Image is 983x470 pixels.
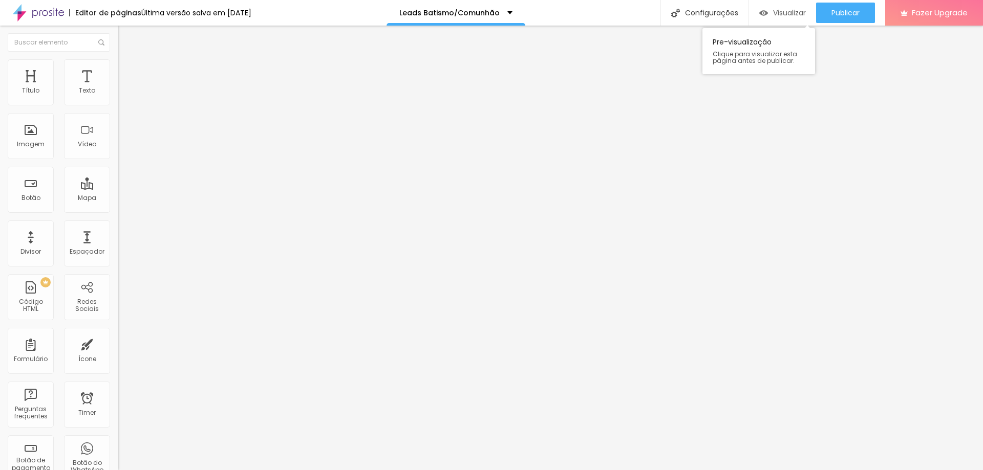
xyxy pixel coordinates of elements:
div: Vídeo [78,141,96,148]
div: Espaçador [70,248,104,255]
div: Pre-visualização [702,28,815,74]
div: Perguntas frequentes [10,406,51,420]
p: Leads Batismo/Comunhão [399,9,500,16]
span: Publicar [831,9,860,17]
div: Código HTML [10,298,51,313]
div: Título [22,87,39,94]
div: Editor de páginas [69,9,141,16]
div: Mapa [78,194,96,202]
div: Texto [79,87,95,94]
div: Botão [22,194,40,202]
iframe: Editor [118,26,983,470]
div: Imagem [17,141,45,148]
img: view-1.svg [759,9,768,17]
div: Timer [78,409,96,416]
div: Formulário [14,355,48,363]
input: Buscar elemento [8,33,110,52]
div: Última versão salva em [DATE] [141,9,251,16]
button: Publicar [816,3,875,23]
div: Redes Sociais [67,298,107,313]
span: Visualizar [773,9,806,17]
img: Icone [98,39,104,46]
span: Fazer Upgrade [912,8,968,17]
div: Ícone [78,355,96,363]
button: Visualizar [749,3,816,23]
div: Divisor [20,248,41,255]
span: Clique para visualizar esta página antes de publicar. [713,51,805,64]
img: Icone [671,9,680,17]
